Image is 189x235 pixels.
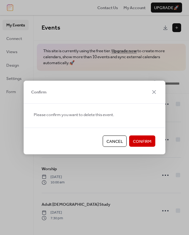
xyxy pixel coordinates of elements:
span: Please confirm you want to delete this event. [34,111,114,118]
span: Confirm [133,138,152,145]
span: Confirm [31,89,47,95]
button: Confirm [129,136,155,147]
button: Cancel [103,136,127,147]
span: Cancel [106,138,123,145]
